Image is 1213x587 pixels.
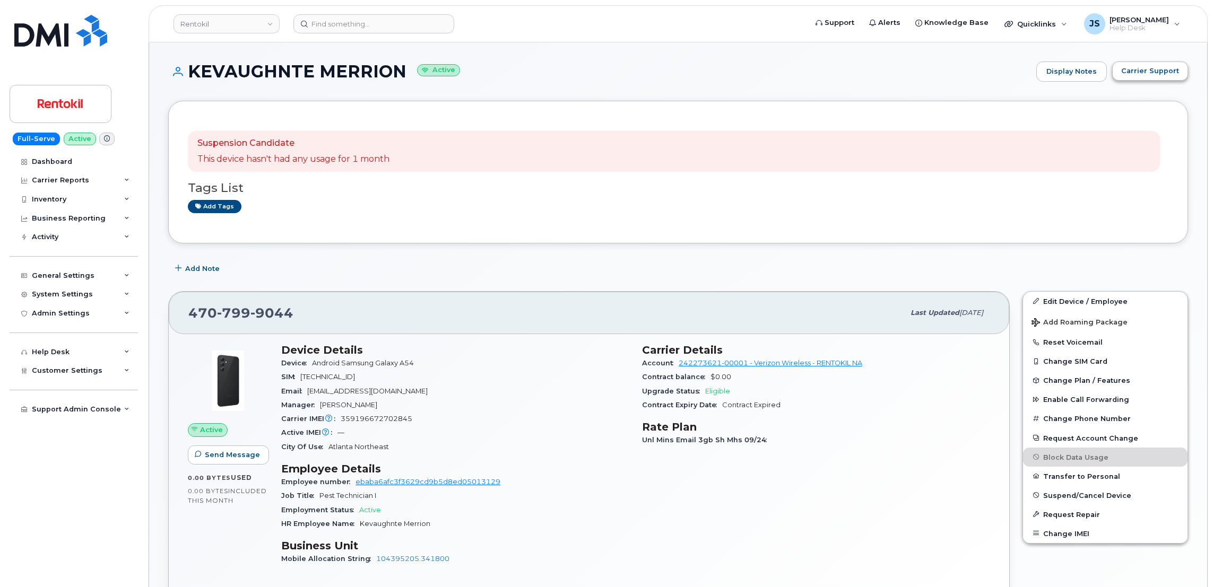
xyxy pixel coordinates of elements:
[188,181,1168,195] h3: Tags List
[300,373,355,381] span: [TECHNICAL_ID]
[281,415,341,423] span: Carrier IMEI
[197,153,389,165] p: This device hasn't had any usage for 1 month
[642,359,679,367] span: Account
[281,344,629,356] h3: Device Details
[1023,428,1188,448] button: Request Account Change
[1043,491,1131,499] span: Suspend/Cancel Device
[217,305,250,321] span: 799
[281,373,300,381] span: SIM
[281,478,356,486] span: Employee number
[417,64,460,76] small: Active
[168,259,229,278] button: Add Note
[1167,541,1205,579] iframe: Messenger Launcher
[1023,311,1188,332] button: Add Roaming Package
[185,264,220,274] span: Add Note
[281,359,312,367] span: Device
[188,487,228,495] span: 0.00 Bytes
[196,349,260,413] img: image20231002-3703462-17nx3v8.jpeg
[1023,409,1188,428] button: Change Phone Number
[359,506,381,514] span: Active
[1043,376,1130,384] span: Change Plan / Features
[200,425,223,435] span: Active
[642,401,722,409] span: Contract Expiry Date
[281,387,307,395] span: Email
[281,492,319,500] span: Job Title
[312,359,414,367] span: Android Samsung Galaxy A54
[328,443,389,451] span: Atlanta Northeast
[231,474,252,481] span: used
[281,401,320,409] span: Manager
[642,387,705,395] span: Upgrade Status
[1032,318,1128,328] span: Add Roaming Package
[205,450,260,460] span: Send Message
[1023,448,1188,467] button: Block Data Usage
[1023,505,1188,524] button: Request Repair
[281,555,376,563] span: Mobile Allocation String
[281,443,328,451] span: City Of Use
[356,478,500,486] a: ebaba6afc3f3629cd9b5d8ed05013129
[168,62,1031,81] h1: KEVAUGHNTE MERRION
[188,474,231,481] span: 0.00 Bytes
[1112,62,1188,81] button: Carrier Support
[376,555,449,563] a: 104395205.341800
[911,309,959,317] span: Last updated
[281,506,359,514] span: Employment Status
[1023,332,1188,352] button: Reset Voicemail
[705,387,730,395] span: Eligible
[197,137,389,150] p: Suspension Candidate
[281,539,629,552] h3: Business Unit
[337,428,344,436] span: —
[307,387,428,395] span: [EMAIL_ADDRESS][DOMAIN_NAME]
[360,520,430,528] span: Kevaughnte Merrion
[1043,396,1129,404] span: Enable Call Forwarding
[1023,371,1188,390] button: Change Plan / Features
[1036,62,1107,82] a: Display Notes
[959,309,983,317] span: [DATE]
[188,305,293,321] span: 470
[642,344,990,356] h3: Carrier Details
[1023,352,1188,371] button: Change SIM Card
[1023,524,1188,543] button: Change IMEI
[341,415,412,423] span: 359196672702845
[188,445,269,465] button: Send Message
[642,420,990,433] h3: Rate Plan
[188,200,241,213] a: Add tags
[711,373,731,381] span: $0.00
[1023,292,1188,311] a: Edit Device / Employee
[281,520,360,528] span: HR Employee Name
[319,492,376,500] span: Pest Technician I
[250,305,293,321] span: 9044
[642,436,772,444] span: Unl Mins Email 3gb Sh Mhs 09/24
[642,373,711,381] span: Contract balance
[281,428,337,436] span: Active IMEI
[722,401,781,409] span: Contract Expired
[281,462,629,475] h3: Employee Details
[1023,390,1188,409] button: Enable Call Forwarding
[1023,467,1188,486] button: Transfer to Personal
[1023,486,1188,505] button: Suspend/Cancel Device
[679,359,862,367] a: 242273621-00001 - Verizon Wireless - RENTOKIL NA
[320,401,377,409] span: [PERSON_NAME]
[1121,66,1179,76] span: Carrier Support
